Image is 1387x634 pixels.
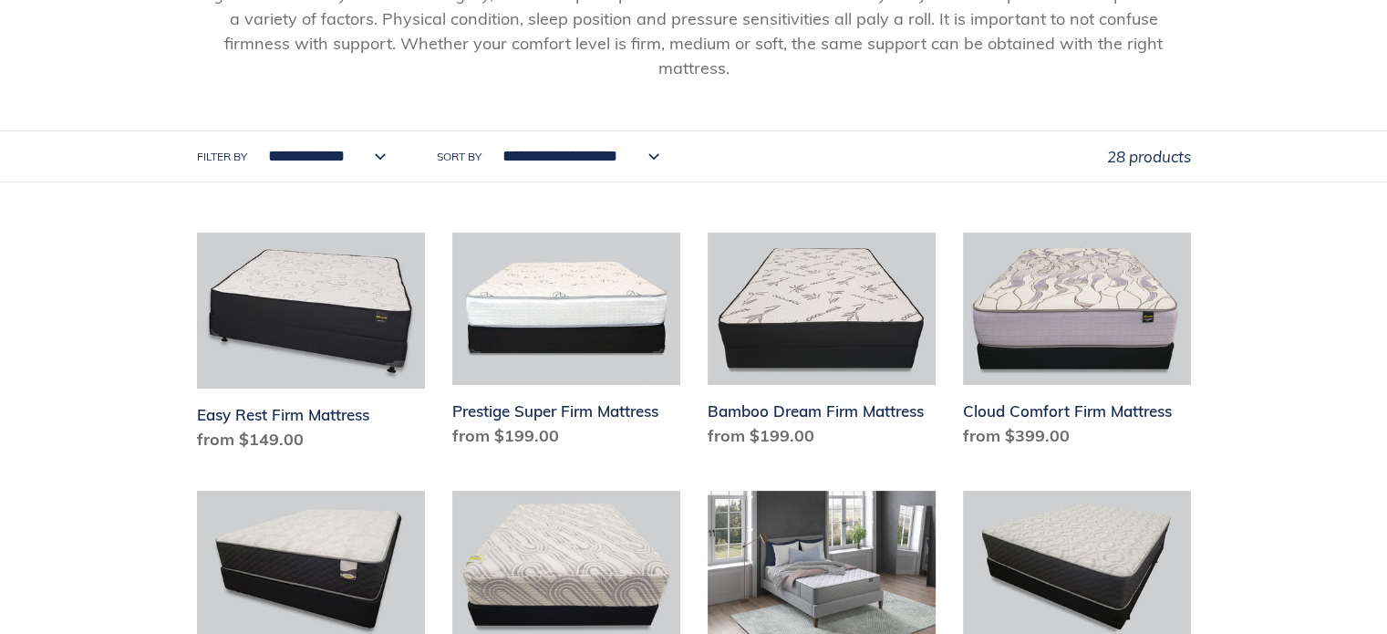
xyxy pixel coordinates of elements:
label: Filter by [197,149,247,165]
a: Cloud Comfort Firm Mattress [963,233,1191,455]
a: Prestige Super Firm Mattress [452,233,680,455]
label: Sort by [437,149,481,165]
a: Easy Rest Firm Mattress [197,233,425,459]
a: Bamboo Dream Firm Mattress [708,233,936,455]
span: 28 products [1107,147,1191,166]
